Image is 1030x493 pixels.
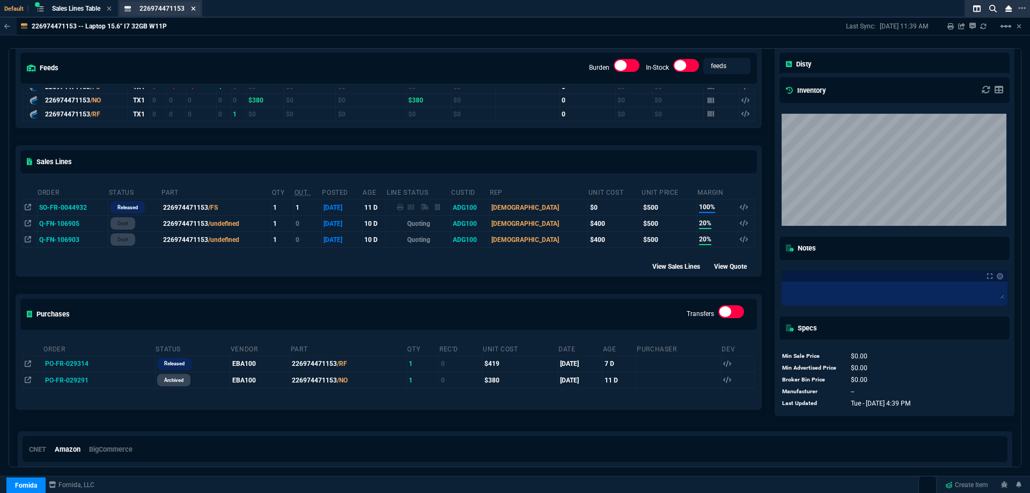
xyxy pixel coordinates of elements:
[560,107,615,121] td: 0
[247,107,284,121] td: $0
[37,199,108,215] td: SO-FR-0044932
[851,364,867,372] span: 0
[718,305,744,322] div: Transfers
[652,107,703,121] td: $0
[489,216,588,232] td: [DEMOGRAPHIC_DATA]
[406,93,451,107] td: $380
[43,341,155,356] th: Order
[407,372,438,388] td: 1
[782,350,841,362] td: Min Sale Price
[786,85,826,95] h5: Inventory
[714,261,756,271] div: View Quote
[155,341,230,356] th: Status
[25,204,31,211] nx-icon: Open In Opposite Panel
[1001,2,1016,15] nx-icon: Close Workbench
[231,107,247,121] td: 1
[489,232,588,248] td: [DEMOGRAPHIC_DATA]
[45,377,89,384] span: PO-FR-029291
[128,93,151,107] td: TX1
[45,109,126,119] div: 226974471153
[90,97,101,104] span: /NO
[941,477,992,493] a: Create Item
[128,107,151,121] td: TX1
[652,261,710,271] div: View Sales Lines
[321,216,362,232] td: [DATE]
[89,445,133,454] h6: BigCommerce
[4,23,10,30] nx-icon: Back to Table
[697,184,738,200] th: Margin
[489,199,588,215] td: [DEMOGRAPHIC_DATA]
[451,216,489,232] td: ADG100
[216,107,231,121] td: 0
[388,219,449,229] p: Quoting
[271,199,294,215] td: 1
[602,356,636,372] td: 7 D
[321,199,362,215] td: [DATE]
[1018,3,1026,13] nx-icon: Open New Tab
[32,22,167,31] p: 226974471153 -- Laptop 15.6" I7 32GB W11P
[108,184,161,200] th: Status
[699,218,711,229] span: 20%
[588,184,641,200] th: Unit Cost
[231,93,247,107] td: 0
[107,5,112,13] nx-icon: Close Tab
[336,93,407,107] td: $0
[45,376,153,385] nx-fornida-value: PO-FR-029291
[782,374,911,386] tr: undefined
[880,22,928,31] p: [DATE] 11:39 AM
[151,93,167,107] td: 0
[161,216,271,232] td: 226974471153
[786,243,816,253] h5: Notes
[699,202,715,213] span: 100%
[271,232,294,248] td: 1
[208,204,218,211] span: /FS
[641,232,697,248] td: $500
[37,216,108,232] td: Q-FN-106905
[451,232,489,248] td: ADG100
[489,184,588,200] th: Rep
[117,219,128,228] p: draft
[407,356,438,372] td: 1
[216,93,231,107] td: 0
[295,189,311,196] abbr: Outstanding (To Ship)
[164,376,183,385] p: archived
[151,107,167,121] td: 0
[687,310,714,318] label: Transfers
[186,107,217,121] td: 0
[786,59,811,69] h5: Disty
[29,445,46,454] h6: CNET
[25,360,31,367] nx-icon: Open In Opposite Panel
[451,184,489,200] th: CustId
[999,20,1012,33] mat-icon: Example home icon
[558,356,602,372] td: [DATE]
[336,107,407,121] td: $0
[25,377,31,384] nx-icon: Open In Opposite Panel
[782,398,841,409] td: Last Updated
[161,199,271,215] td: 226974471153
[321,184,362,200] th: Posted
[230,372,290,388] td: EBA100
[641,184,697,200] th: Unit Price
[186,93,217,107] td: 0
[90,83,100,91] span: /FS
[1017,22,1021,31] a: Hide Workbench
[25,220,31,227] nx-icon: Open In Opposite Panel
[782,362,911,374] tr: undefined
[452,107,496,121] td: $0
[290,341,407,356] th: Part
[290,372,407,388] td: 226974471153
[614,59,639,76] div: Burden
[362,232,386,248] td: 10 D
[208,236,239,244] span: /undefined
[167,93,186,107] td: 0
[439,372,482,388] td: 0
[247,93,284,107] td: $380
[45,359,153,369] nx-fornida-value: PO-FR-029314
[782,350,911,362] tr: undefined
[271,216,294,232] td: 1
[37,232,108,248] td: Q-FN-106903
[294,232,322,248] td: 0
[362,184,386,200] th: age
[589,63,609,71] label: Burden
[646,63,669,71] label: In-Stock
